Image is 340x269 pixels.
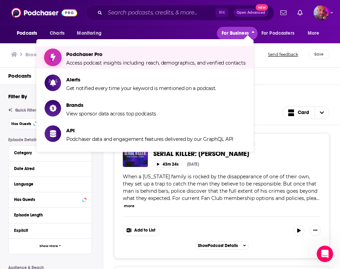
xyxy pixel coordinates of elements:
span: When a [US_STATE] family is rocked by the disappearance of one of their own, they set up a trap t... [123,173,317,201]
img: User Profile [314,5,329,20]
button: Category [14,148,86,157]
div: Has Guests [14,197,80,202]
div: Explicit [14,228,82,233]
button: Show More Button [310,225,321,236]
button: Show More [9,238,92,254]
button: more [124,203,134,209]
span: Show More [39,244,58,248]
button: Episode Length [14,211,86,219]
iframe: Intercom live chat [317,246,333,262]
button: open menu [12,27,46,40]
button: open menu [72,27,110,40]
span: Logged in as Superquattrone [314,5,329,20]
div: Date Aired [14,166,82,171]
span: Card [298,110,309,115]
button: Date Aired [14,164,86,173]
span: For Business [222,29,249,38]
span: More [308,29,319,38]
p: Episode Details [8,137,92,142]
div: [DATE] [187,162,199,167]
span: Alerts [66,76,216,83]
span: For Podcasters [261,29,294,38]
input: Search podcasts, credits, & more... [105,7,215,18]
span: Brands [66,102,156,108]
span: API [66,127,233,134]
button: open menu [303,27,328,40]
button: Language [14,180,86,188]
div: Category [14,150,82,155]
span: View sponsor data across top podcasts [66,111,156,117]
span: New [256,4,268,11]
a: Show notifications dropdown [295,7,305,19]
div: Search podcasts, credits, & more... [86,5,274,21]
button: ShowPodcast Details [195,242,249,250]
span: Get notified every time your keyword is mentioned on a podcast. [66,85,216,91]
span: Podchaser Pro [66,51,245,57]
h2: Filter By [8,93,27,100]
div: Language [14,182,82,187]
button: Has Guests [8,118,41,129]
span: Charts [50,29,65,38]
span: Monitoring [77,29,101,38]
span: Open Advanced [237,11,265,14]
h3: Browse [25,51,43,58]
button: Send feedback [266,49,300,59]
button: Show profile menu [314,5,329,20]
button: Has Guests [14,195,86,204]
button: Choose View [282,106,330,119]
button: Save [308,49,329,59]
span: Add to List [134,228,155,233]
span: ... [316,195,319,201]
span: Podcasts [17,29,37,38]
span: ⌘ K [215,8,228,17]
span: Show Podcast Details [198,243,238,248]
a: Show notifications dropdown [278,7,289,19]
span: Quick Filters [15,108,38,113]
span: Podchaser data and engagement features delivered by our GraphQL API [66,136,233,142]
button: close menu [217,27,257,40]
div: Episode Length [14,213,82,217]
button: Explicit [14,226,86,235]
a: Charts [45,27,69,40]
img: Podchaser - Follow, Share and Rate Podcasts [11,6,77,19]
button: Open AdvancedNew [234,9,268,17]
a: Podcasts [8,70,31,85]
span: Has Guests [11,122,31,126]
button: 43m 24s [153,161,181,167]
span: Access podcast insights including reach, demographics, and verified contacts [66,60,245,66]
button: Show More Button [123,225,159,236]
button: open menu [257,27,304,40]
